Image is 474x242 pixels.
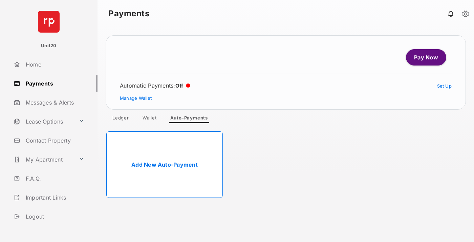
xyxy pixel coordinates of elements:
a: Contact Property [11,132,98,149]
strong: Payments [108,10,149,18]
a: Messages & Alerts [11,94,98,111]
img: svg+xml;base64,PHN2ZyB4bWxucz0iaHR0cDovL3d3dy53My5vcmcvMjAwMC9zdmciIHdpZHRoPSI2NCIgaGVpZ2h0PSI2NC... [38,11,60,33]
a: Logout [11,208,98,225]
a: Manage Wallet [120,95,152,101]
a: Ledger [107,115,134,123]
a: Lease Options [11,113,76,130]
a: F.A.Q. [11,170,98,187]
a: Home [11,56,98,73]
a: Wallet [137,115,162,123]
span: Off [175,82,184,89]
a: Payments [11,75,98,92]
a: Auto-Payments [165,115,213,123]
div: Automatic Payments : [120,82,190,89]
a: Important Links [11,189,87,206]
a: Set Up [437,83,452,89]
a: Add New Auto-Payment [106,131,223,198]
p: Unit20 [41,42,57,49]
a: My Apartment [11,151,76,168]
